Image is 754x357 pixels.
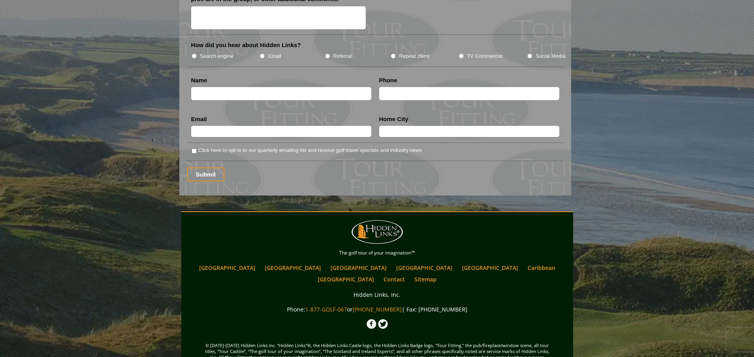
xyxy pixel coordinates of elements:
label: Email [191,115,207,123]
a: [PHONE_NUMBER] [353,306,402,313]
label: Repeat client [399,52,429,60]
a: [GEOGRAPHIC_DATA] [458,262,522,273]
img: Twitter [378,319,388,329]
label: Referral [333,52,352,60]
label: Name [191,76,207,84]
a: [GEOGRAPHIC_DATA] [327,262,391,273]
a: [GEOGRAPHIC_DATA] [261,262,325,273]
label: How did you hear about Hidden Links? [191,41,301,49]
a: [GEOGRAPHIC_DATA] [392,262,456,273]
p: Phone: or | Fax: [PHONE_NUMBER] [183,304,571,314]
input: Submit [187,167,225,181]
label: Search engine [200,52,234,60]
a: [GEOGRAPHIC_DATA] [195,262,259,273]
a: Contact [380,273,409,285]
p: The golf tour of your imagination™ [183,249,571,257]
a: Caribbean [524,262,559,273]
label: TV Commercial [467,52,503,60]
img: Facebook [367,319,376,329]
label: Click here to opt-in to our quarterly emailing list and receive golf travel specials and industry... [198,146,422,154]
label: Phone [379,76,397,84]
label: Email [268,52,281,60]
label: Home City [379,115,408,123]
p: Hidden Links, Inc. [183,290,571,300]
a: 1-877-GOLF-067 [305,306,347,313]
a: Sitemap [410,273,441,285]
label: Social Media [536,52,565,60]
a: [GEOGRAPHIC_DATA] [314,273,378,285]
